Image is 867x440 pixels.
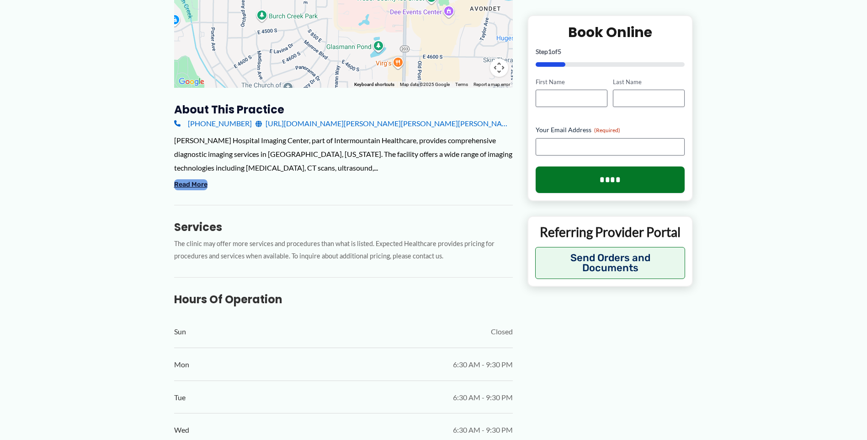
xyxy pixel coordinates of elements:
[174,391,186,404] span: Tue
[536,77,607,86] label: First Name
[400,82,450,87] span: Map data ©2025 Google
[174,134,513,174] div: [PERSON_NAME] Hospital Imaging Center, part of Intermountain Healthcare, provides comprehensive d...
[176,76,207,88] img: Google
[453,358,513,371] span: 6:30 AM - 9:30 PM
[536,23,685,41] h2: Book Online
[548,47,552,55] span: 1
[453,391,513,404] span: 6:30 AM - 9:30 PM
[174,220,513,234] h3: Services
[455,82,468,87] a: Terms (opens in new tab)
[490,59,508,77] button: Map camera controls
[174,358,189,371] span: Mon
[174,117,252,130] a: [PHONE_NUMBER]
[453,423,513,437] span: 6:30 AM - 9:30 PM
[536,48,685,54] p: Step of
[174,325,186,338] span: Sun
[174,423,189,437] span: Wed
[174,179,207,190] button: Read More
[613,77,685,86] label: Last Name
[491,325,513,338] span: Closed
[535,247,686,279] button: Send Orders and Documents
[594,127,620,134] span: (Required)
[174,292,513,306] h3: Hours of Operation
[354,81,394,88] button: Keyboard shortcuts
[535,224,686,240] p: Referring Provider Portal
[536,125,685,134] label: Your Email Address
[255,117,513,130] a: [URL][DOMAIN_NAME][PERSON_NAME][PERSON_NAME][PERSON_NAME]
[473,82,510,87] a: Report a map error
[174,102,513,117] h3: About this practice
[174,238,513,263] p: The clinic may offer more services and procedures than what is listed. Expected Healthcare provid...
[176,76,207,88] a: Open this area in Google Maps (opens a new window)
[558,47,561,55] span: 5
